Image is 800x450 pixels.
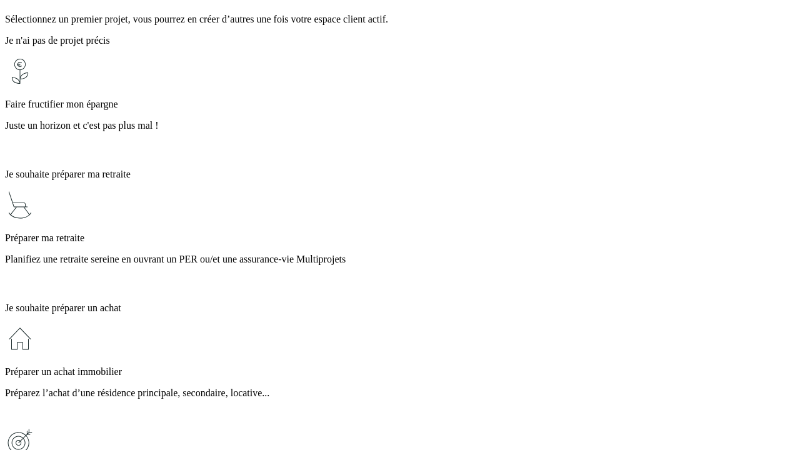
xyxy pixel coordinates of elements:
span: Sélectionnez un premier projet, vous pourrez en créer d’autres une fois votre espace client actif. [5,14,388,24]
p: Je n'ai pas de projet précis [5,35,795,46]
p: Juste un horizon et c'est pas plus mal ! [5,120,795,131]
p: Planifiez une retraite sereine en ouvrant un PER ou/et une assurance-vie Multiprojets [5,254,795,265]
p: Préparez l’achat d’une résidence principale, secondaire, locative... [5,387,795,399]
p: Préparer ma retraite [5,232,795,244]
p: Je souhaite préparer ma retraite [5,169,795,180]
p: Préparer un achat immobilier [5,366,795,377]
p: Faire fructifier mon épargne [5,99,795,110]
p: Je souhaite préparer un achat [5,302,795,314]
